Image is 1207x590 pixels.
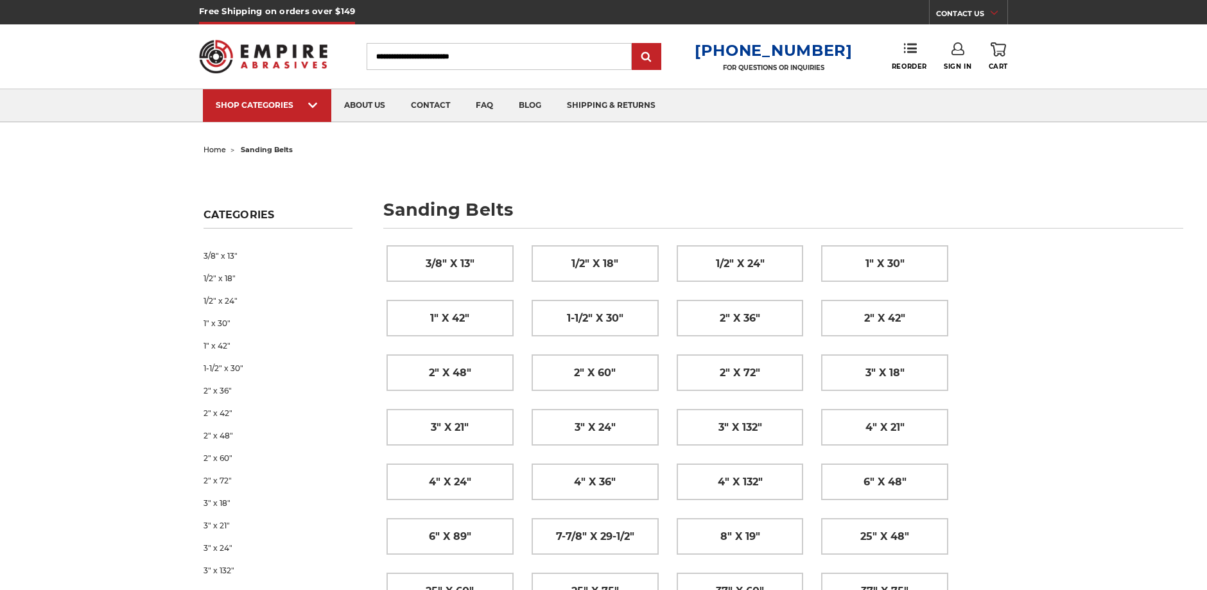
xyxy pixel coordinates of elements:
a: 1/2" x 24" [204,290,352,312]
a: 1-1/2" x 30" [532,300,658,336]
span: Sign In [944,62,971,71]
span: 25" x 48" [860,526,909,548]
span: 3/8" x 13" [426,253,474,275]
a: 2" x 72" [677,355,803,390]
span: 1-1/2" x 30" [567,308,623,329]
a: 2" x 48" [204,424,352,447]
a: 7-7/8" x 29-1/2" [532,519,658,554]
a: Reorder [892,42,927,70]
a: 1" x 30" [822,246,948,281]
span: Cart [989,62,1008,71]
span: 2" x 36" [720,308,760,329]
a: 3/8" x 13" [387,246,513,281]
a: 1" x 42" [387,300,513,336]
h1: sanding belts [383,201,1183,229]
span: 3" x 18" [865,362,905,384]
a: 1/2" x 18" [532,246,658,281]
span: 4" x 132" [718,471,763,493]
a: 4" x 132" [677,464,803,499]
img: Empire Abrasives [199,31,327,82]
a: 1/2" x 24" [677,246,803,281]
a: 1/2" x 18" [204,267,352,290]
a: 25" x 48" [822,519,948,554]
span: 3" x 24" [575,417,616,438]
a: 4" x 24" [387,464,513,499]
a: CONTACT US [936,6,1007,24]
a: home [204,145,226,154]
a: 2" x 42" [822,300,948,336]
a: Cart [989,42,1008,71]
span: 2" x 42" [864,308,905,329]
span: 1/2" x 18" [571,253,618,275]
a: 3" x 24" [532,410,658,445]
a: 2" x 36" [677,300,803,336]
p: FOR QUESTIONS OR INQUIRIES [695,64,853,72]
span: 3" x 132" [718,417,762,438]
a: 2" x 48" [387,355,513,390]
span: 4" x 24" [429,471,471,493]
a: 1" x 30" [204,312,352,334]
a: 3" x 18" [204,492,352,514]
a: 4" x 21" [822,410,948,445]
a: contact [398,89,463,122]
a: 6" x 89" [387,519,513,554]
a: shipping & returns [554,89,668,122]
span: 8" x 19" [720,526,760,548]
a: 3" x 24" [204,537,352,559]
span: 6" x 48" [864,471,907,493]
span: 1" x 42" [430,308,469,329]
span: 2" x 72" [720,362,760,384]
a: 2" x 42" [204,402,352,424]
a: about us [331,89,398,122]
span: 7-7/8" x 29-1/2" [556,526,634,548]
span: 4" x 36" [574,471,616,493]
a: 1-1/2" x 30" [204,357,352,379]
span: 1" x 30" [865,253,905,275]
input: Submit [634,44,659,70]
span: 2" x 48" [429,362,471,384]
a: 1" x 42" [204,334,352,357]
a: 6" x 48" [822,464,948,499]
h5: Categories [204,209,352,229]
span: 4" x 21" [865,417,905,438]
span: 1/2" x 24" [716,253,765,275]
a: blog [506,89,554,122]
a: 3" x 18" [822,355,948,390]
a: 8" x 19" [677,519,803,554]
a: 2" x 60" [532,355,658,390]
a: 2" x 60" [204,447,352,469]
a: faq [463,89,506,122]
div: SHOP CATEGORIES [216,100,318,110]
a: 3" x 132" [677,410,803,445]
a: [PHONE_NUMBER] [695,41,853,60]
span: Reorder [892,62,927,71]
span: 3" x 21" [431,417,469,438]
a: 2" x 72" [204,469,352,492]
span: 2" x 60" [574,362,616,384]
span: sanding belts [241,145,293,154]
a: 3/8" x 13" [204,245,352,267]
a: 4" x 36" [532,464,658,499]
a: 2" x 36" [204,379,352,402]
a: 3" x 21" [204,514,352,537]
span: 6" x 89" [429,526,471,548]
a: 3" x 132" [204,559,352,582]
a: 3" x 21" [387,410,513,445]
